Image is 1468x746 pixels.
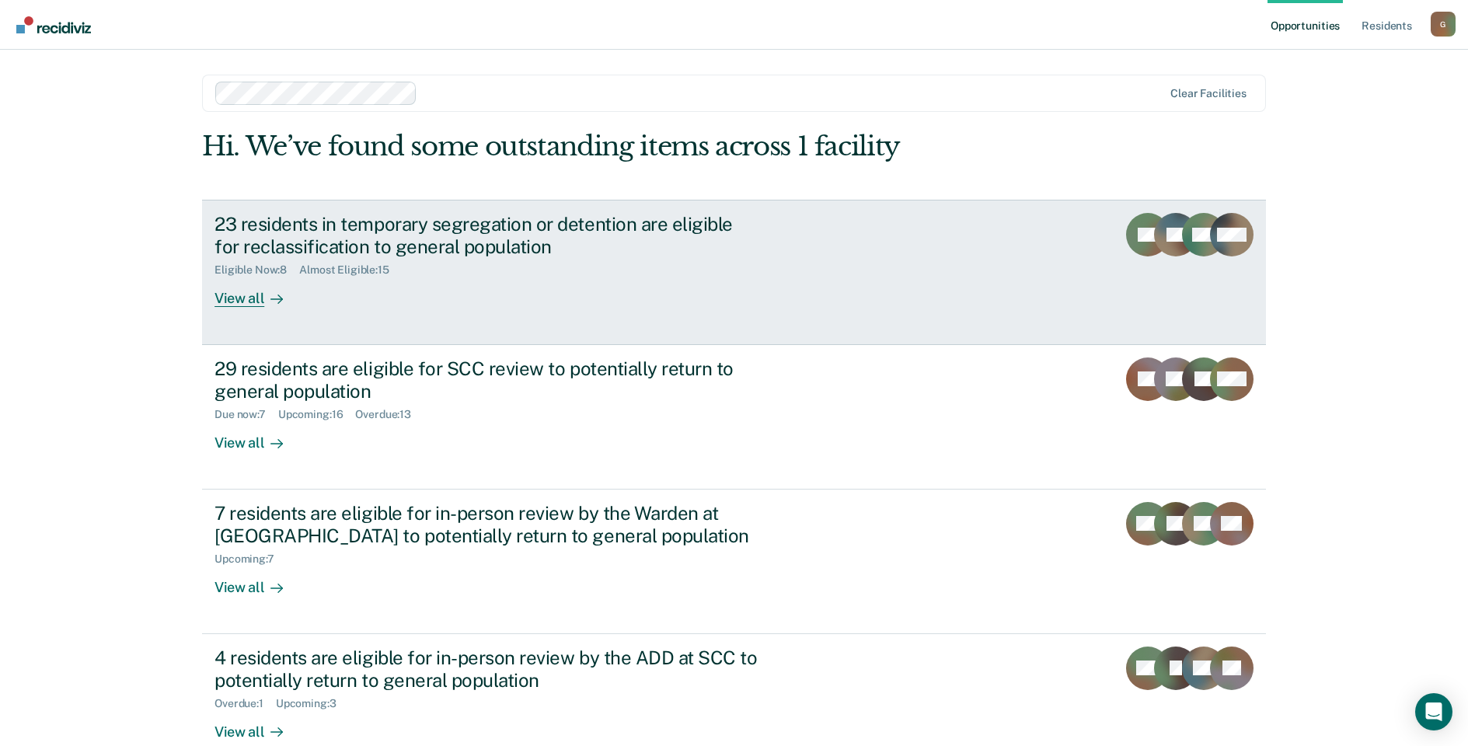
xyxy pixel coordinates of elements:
[1431,12,1456,37] button: Profile dropdown button
[1431,12,1456,37] div: G
[214,553,287,566] div: Upcoming : 7
[214,566,302,596] div: View all
[299,263,402,277] div: Almost Eligible : 15
[214,357,760,403] div: 29 residents are eligible for SCC review to potentially return to general population
[16,16,91,33] img: Recidiviz
[214,213,760,258] div: 23 residents in temporary segregation or detention are eligible for reclassification to general p...
[276,697,349,710] div: Upcoming : 3
[214,710,302,741] div: View all
[214,502,760,547] div: 7 residents are eligible for in-person review by the Warden at [GEOGRAPHIC_DATA] to potentially r...
[202,200,1266,345] a: 23 residents in temporary segregation or detention are eligible for reclassification to general p...
[355,408,424,421] div: Overdue : 13
[214,647,760,692] div: 4 residents are eligible for in-person review by the ADD at SCC to potentially return to general ...
[1170,87,1247,100] div: Clear facilities
[1415,693,1452,730] div: Open Intercom Messenger
[214,277,302,307] div: View all
[202,345,1266,490] a: 29 residents are eligible for SCC review to potentially return to general populationDue now:7Upco...
[202,131,1053,162] div: Hi. We’ve found some outstanding items across 1 facility
[214,408,278,421] div: Due now : 7
[202,490,1266,634] a: 7 residents are eligible for in-person review by the Warden at [GEOGRAPHIC_DATA] to potentially r...
[278,408,356,421] div: Upcoming : 16
[214,263,299,277] div: Eligible Now : 8
[214,697,276,710] div: Overdue : 1
[214,421,302,451] div: View all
